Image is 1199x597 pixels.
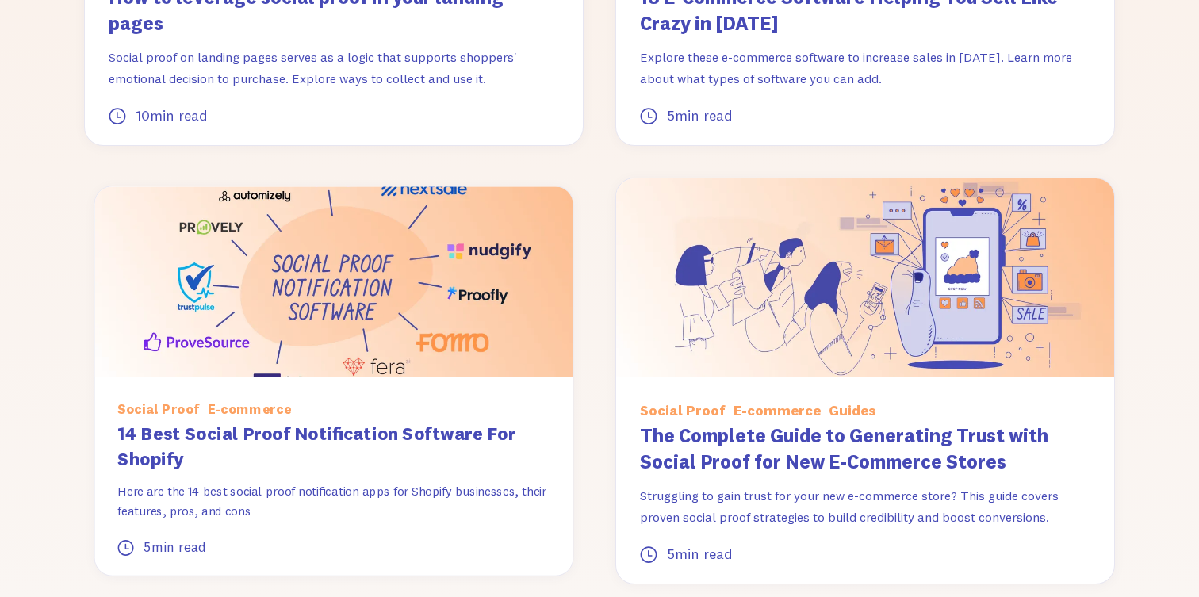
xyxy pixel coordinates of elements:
div: Guides [829,400,875,423]
div: 5 [667,105,675,128]
div: Social Proof [117,399,200,421]
a: The Complete Guide to Generating Trust with Social Proof for New E-Commerce StoresStruggling to g... [640,423,1090,560]
p: Explore these e-commerce software to increase sales in [DATE]. Learn more about what types of sof... [640,47,1090,89]
p: Struggling to gain trust for your new e-commerce store? This guide covers proven social proof str... [640,485,1090,527]
div: min read [151,537,207,559]
div: min read [675,105,733,128]
img: 14 Best Social Proof Notification Software For Shopify [95,186,573,377]
div: 5 [667,543,675,566]
h3: 14 Best Social Proof Notification Software For Shopify [117,421,550,473]
img: The Complete Guide to Generating Trust with Social Proof for New E-Commerce Stores [616,178,1114,377]
div: 5 [144,537,151,559]
div:  [640,105,657,128]
div: min read [675,543,733,566]
div:  [640,543,657,566]
h3: The Complete Guide to Generating Trust with Social Proof for New E-Commerce Stores [640,423,1090,476]
p: Social proof on landing pages serves as a logic that supports shoppers' emotional decision to pur... [109,47,559,89]
div: 10 [136,105,150,128]
div: E-commerce [208,399,292,421]
p: Here are the 14 best social proof notification apps for Shopify businesses, their features, pros,... [117,481,550,522]
div:  [109,105,126,128]
div: Social Proof [640,400,726,423]
a: 14 Best Social Proof Notification Software For ShopifyHere are the 14 best social proof notificat... [117,421,550,553]
div: min read [150,105,208,128]
div: E-commerce [734,400,821,423]
div:  [117,537,134,559]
